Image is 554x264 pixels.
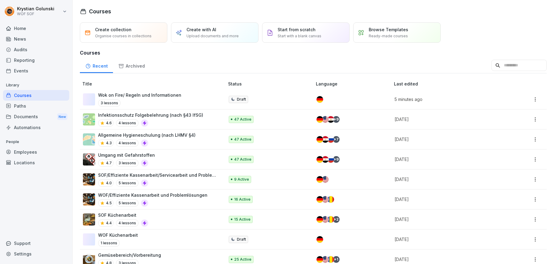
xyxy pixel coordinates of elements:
p: 4.0 [106,180,112,186]
h1: Courses [89,7,111,15]
p: Create collection [95,26,132,33]
a: Locations [3,157,69,168]
a: Courses [3,90,69,101]
img: ro33qf0i8ndaw7nkfv0stvse.png [83,153,95,165]
p: Draft [237,97,246,102]
p: 4.3 [106,140,112,146]
a: Automations [3,122,69,133]
img: de.svg [316,96,323,103]
h3: Courses [80,49,547,56]
p: 47 Active [234,137,251,142]
p: Language [316,81,392,87]
img: hylcge7l2zcqk2935eqvc2vv.png [83,173,95,185]
p: 4.5 [106,200,112,206]
p: [DATE] [395,176,500,182]
img: ro.svg [327,256,334,263]
div: + 1 [333,256,340,263]
img: de.svg [316,216,323,223]
p: SOF/Effiziente Kassenarbeit/Servicearbeit und Problemlösungen [98,172,218,178]
p: [DATE] [395,216,500,222]
p: Wok on Fire/ Regeln und Informationen [98,92,181,98]
p: 4 lessons [116,119,138,127]
p: [DATE] [395,236,500,242]
p: WOF/Effiziente Kassenarbeit und Problemlösungen [98,192,207,198]
div: + 9 [333,156,340,163]
p: Start with a blank canvas [278,33,321,39]
img: eg.svg [327,116,334,123]
img: ru.svg [327,156,334,163]
img: de.svg [316,156,323,163]
p: 47 Active [234,117,251,122]
p: 25 Active [234,257,251,262]
img: de.svg [316,136,323,143]
img: de.svg [316,196,323,203]
p: SOF Küchenarbeit [98,212,148,218]
p: 4 lessons [116,139,138,147]
a: Paths [3,101,69,111]
p: 47 Active [234,157,251,162]
img: us.svg [322,216,329,223]
img: de.svg [316,256,323,263]
img: us.svg [322,116,329,123]
img: ro.svg [327,216,334,223]
div: + 2 [333,216,340,223]
p: [DATE] [395,116,500,122]
p: Gemüsebereich/Vorbereitung [98,252,161,258]
a: Settings [3,249,69,259]
img: us.svg [322,256,329,263]
p: Allgemeine Hygieneschulung (nach LHMV §4) [98,132,196,138]
p: [DATE] [395,196,500,202]
p: WOF SOF [17,12,54,16]
a: Events [3,65,69,76]
p: Infektionsschutz Folgebelehrung (nach §43 IfSG) [98,112,203,118]
a: Home [3,23,69,34]
a: News [3,34,69,44]
p: Start from scratch [278,26,316,33]
p: Ready-made courses [369,33,408,39]
img: de.svg [316,176,323,183]
a: Recent [80,58,113,73]
div: Archived [113,58,150,73]
img: us.svg [322,196,329,203]
p: 4.6 [106,120,112,126]
div: New [57,113,67,120]
p: 3 lessons [98,99,121,107]
p: 4.4 [106,220,112,226]
img: tqwtw9r94l6pcd0yz7rr6nlj.png [83,213,95,226]
p: Upload documents and more [186,33,239,39]
img: ro.svg [327,196,334,203]
p: People [3,137,69,147]
p: WOF Küchenarbeit [98,232,138,238]
p: 5 lessons [116,199,138,207]
p: 15 Active [234,217,251,222]
img: hylcge7l2zcqk2935eqvc2vv.png [83,193,95,206]
p: [DATE] [395,136,500,142]
a: Reporting [3,55,69,65]
div: + 7 [333,136,340,143]
img: eg.svg [322,156,329,163]
p: Last edited [394,81,508,87]
p: 5 minutes ago [395,96,500,102]
p: Library [3,80,69,90]
p: 4 lessons [116,219,138,227]
p: 1 lessons [98,239,120,247]
p: 5 lessons [116,179,138,187]
p: Title [82,81,226,87]
p: 4.7 [106,160,112,166]
p: Umgang mit Gefahrstoffen [98,152,155,158]
img: de.svg [316,116,323,123]
p: Status [228,81,313,87]
img: eg.svg [322,136,329,143]
div: Documents [3,111,69,122]
div: Support [3,238,69,249]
